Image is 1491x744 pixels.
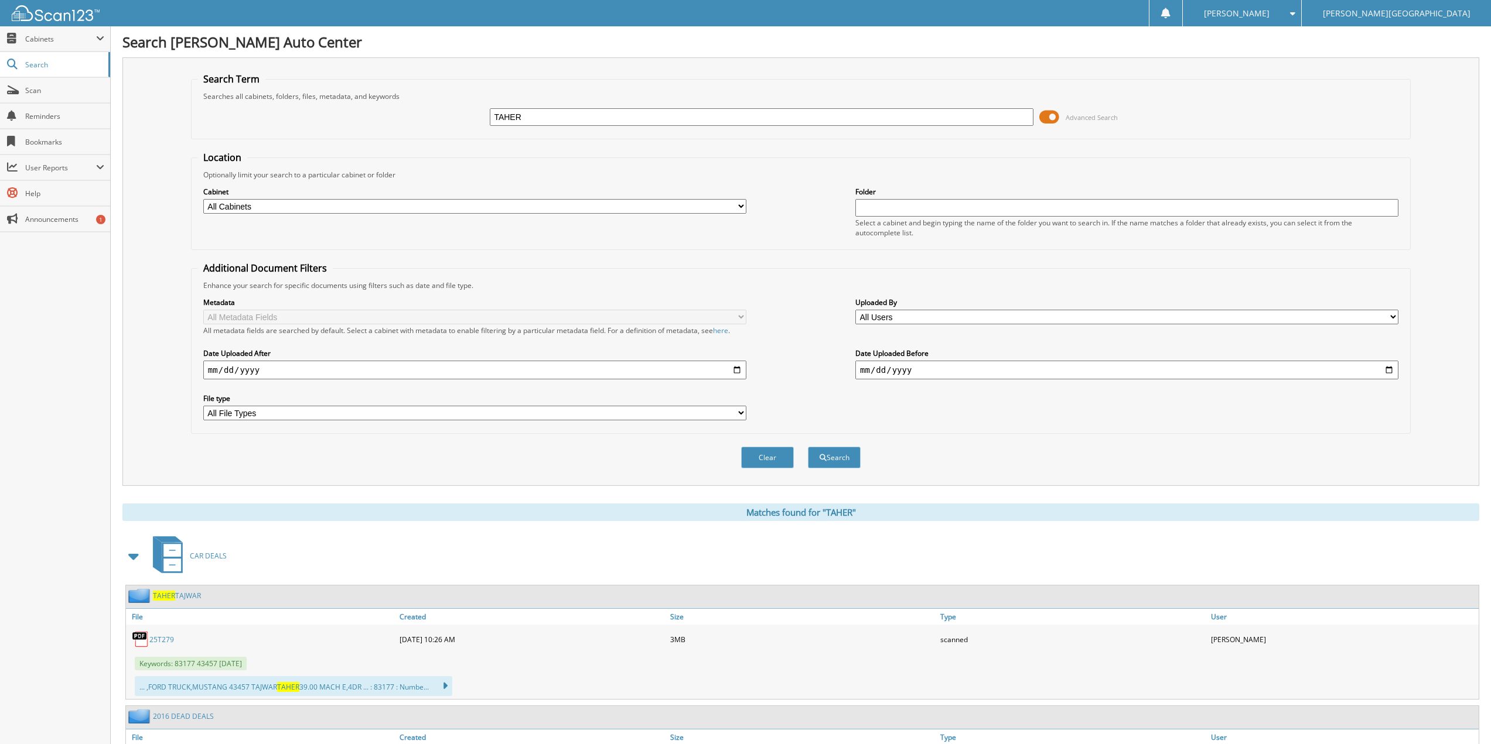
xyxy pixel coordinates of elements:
[153,591,175,601] span: TAHER
[25,111,104,121] span: Reminders
[1208,609,1479,625] a: User
[96,215,105,224] div: 1
[197,170,1404,180] div: Optionally limit your search to a particular cabinet or folder
[855,297,1398,307] label: Uploaded By
[25,137,104,147] span: Bookmarks
[713,325,728,335] a: here
[132,630,149,648] img: PDF.png
[1323,10,1470,17] span: [PERSON_NAME][GEOGRAPHIC_DATA]
[855,218,1398,238] div: Select a cabinet and begin typing the name of the folder you want to search in. If the name match...
[277,682,299,692] span: TAHER
[667,628,938,651] div: 3MB
[135,657,247,670] span: Keywords: 83177 43457 [DATE]
[128,709,153,724] img: folder2.png
[203,297,746,307] label: Metadata
[126,609,397,625] a: File
[855,187,1398,197] label: Folder
[197,91,1404,101] div: Searches all cabinets, folders, files, metadata, and keywords
[190,551,227,561] span: CAR DEALS
[146,533,227,579] a: CAR DEALS
[397,609,667,625] a: Created
[153,711,214,721] a: 2016 DEAD DEALS
[25,60,103,70] span: Search
[197,280,1404,290] div: Enhance your search for specific documents using filters such as date and file type.
[25,85,104,95] span: Scan
[203,325,746,335] div: All metadata fields are searched by default. Select a cabinet with metadata to enable filtering b...
[203,393,746,403] label: File type
[667,609,938,625] a: Size
[855,361,1398,379] input: end
[397,628,667,651] div: [DATE] 10:26 AM
[122,503,1479,521] div: Matches found for "TAHER"
[937,628,1208,651] div: scanned
[741,447,794,468] button: Clear
[203,348,746,358] label: Date Uploaded After
[128,588,153,603] img: folder2.png
[25,163,96,173] span: User Reports
[149,635,174,644] a: 25T279
[12,5,100,21] img: scan123-logo-white.svg
[855,348,1398,358] label: Date Uploaded Before
[808,447,861,468] button: Search
[25,214,104,224] span: Announcements
[153,591,201,601] a: TAHERTAJWAR
[1204,10,1270,17] span: [PERSON_NAME]
[203,187,746,197] label: Cabinet
[25,188,104,198] span: Help
[197,73,265,85] legend: Search Term
[197,151,247,164] legend: Location
[1208,628,1479,651] div: [PERSON_NAME]
[122,32,1479,52] h1: Search [PERSON_NAME] Auto Center
[203,361,746,379] input: start
[197,262,333,275] legend: Additional Document Filters
[937,609,1208,625] a: Type
[25,34,96,44] span: Cabinets
[1066,113,1118,122] span: Advanced Search
[135,676,452,696] div: ... ,FORD TRUCK,MUSTANG 43457 TAJWAR 39.00 MACH E,4DR ... : 83177 : Numbe...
